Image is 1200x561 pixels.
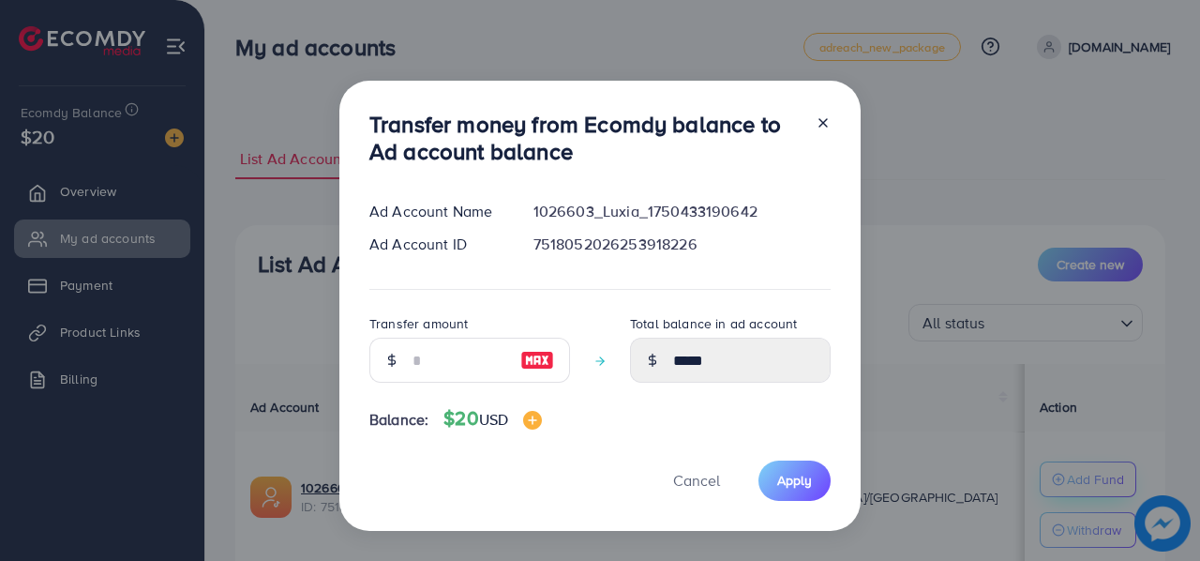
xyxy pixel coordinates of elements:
div: Ad Account Name [354,201,518,222]
span: Cancel [673,470,720,491]
div: Ad Account ID [354,234,518,255]
label: Total balance in ad account [630,314,797,333]
div: 7518052026253918226 [518,234,846,255]
h3: Transfer money from Ecomdy balance to Ad account balance [369,111,801,165]
span: USD [479,409,508,430]
img: image [523,411,542,430]
div: 1026603_Luxia_1750433190642 [518,201,846,222]
span: Apply [777,471,812,490]
button: Apply [758,461,831,501]
label: Transfer amount [369,314,468,333]
span: Balance: [369,409,428,431]
button: Cancel [650,461,743,501]
img: image [520,349,554,371]
h4: $20 [443,407,542,431]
